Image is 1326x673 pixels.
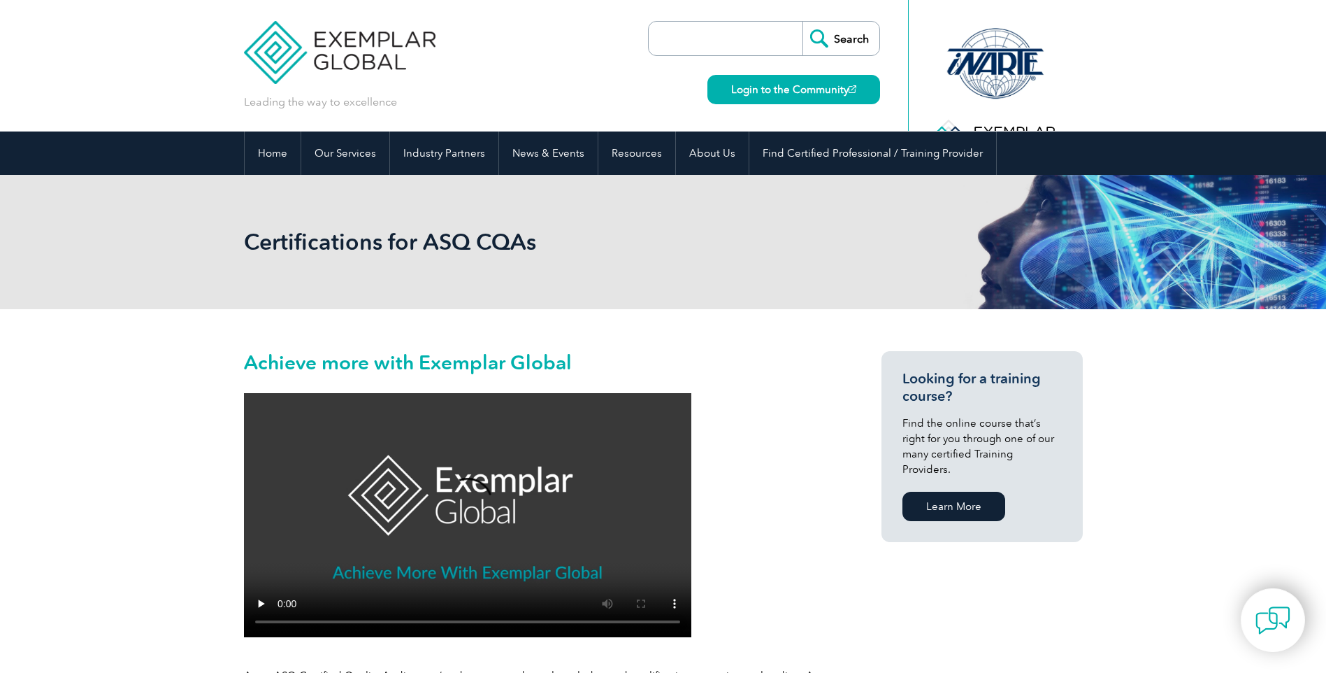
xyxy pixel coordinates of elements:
a: Home [245,132,301,175]
a: News & Events [499,132,598,175]
input: Search [802,22,879,55]
h2: Certifications for ASQ CQAs [244,231,831,253]
a: Learn More [902,492,1005,521]
a: Resources [598,132,675,175]
h2: Achieve more with Exemplar Global [244,351,831,374]
h3: Looking for a training course? [902,370,1062,405]
a: Login to the Community [707,75,880,104]
a: Industry Partners [390,132,498,175]
img: contact-chat.png [1255,603,1290,638]
img: open_square.png [849,85,856,93]
a: Find Certified Professional / Training Provider [749,132,996,175]
p: Find the online course that’s right for you through one of our many certified Training Providers. [902,416,1062,477]
a: About Us [676,132,749,175]
a: Our Services [301,132,389,175]
p: Leading the way to excellence [244,94,397,110]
